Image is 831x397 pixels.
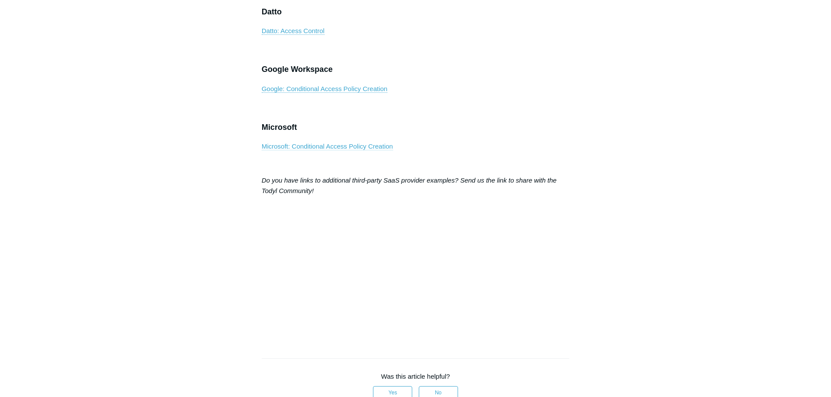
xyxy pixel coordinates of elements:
h3: Microsoft [262,121,570,134]
span: Was this article helpful? [381,373,450,380]
a: Datto: Access Control [262,27,325,35]
a: Microsoft: Conditional Access Policy Creation [262,143,393,150]
a: Google: Conditional Access Policy Creation [262,85,388,93]
em: Do you have links to additional third-party SaaS provider examples? Send us the link to share wit... [262,176,557,194]
h3: Datto [262,6,570,18]
h3: Google Workspace [262,63,570,76]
